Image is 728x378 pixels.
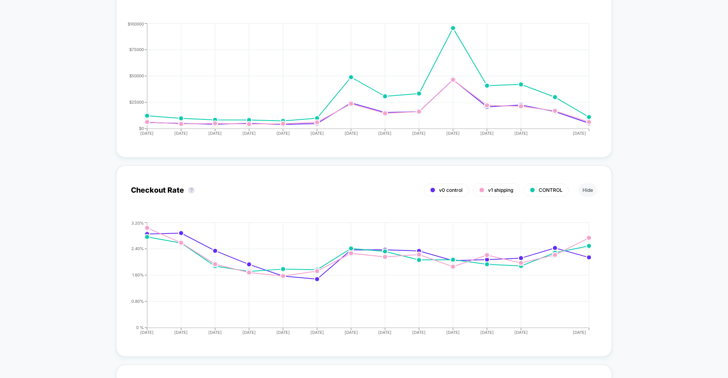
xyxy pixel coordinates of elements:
tspan: [DATE] [345,330,358,335]
tspan: 2.40% [131,246,144,251]
tspan: [DATE] [276,131,290,136]
tspan: [DATE] [412,131,426,136]
span: v1 shipping [488,187,513,193]
tspan: [DATE] [242,330,256,335]
tspan: [DATE] [573,131,587,136]
tspan: $25000 [129,100,144,104]
tspan: $75000 [129,47,144,52]
tspan: [DATE] [208,330,222,335]
tspan: [DATE] [480,330,494,335]
tspan: [DATE] [140,131,154,136]
span: CONTROL [539,187,563,193]
div: CHECKOUT_RATE [123,221,589,342]
tspan: [DATE] [242,131,256,136]
tspan: [DATE] [174,131,188,136]
tspan: [DATE] [573,330,587,335]
tspan: 0.80% [131,299,144,304]
tspan: 3.20% [131,220,144,225]
tspan: 0 % [136,325,144,330]
tspan: [DATE] [514,131,528,136]
button: Hide [578,183,597,197]
tspan: [DATE] [276,330,290,335]
tspan: [DATE] [412,330,426,335]
span: v0 control [439,187,462,193]
button: ? [188,187,195,193]
tspan: [DATE] [140,330,154,335]
tspan: [DATE] [174,330,188,335]
tspan: [DATE] [310,330,324,335]
tspan: $50000 [129,73,144,78]
tspan: $100000 [128,21,144,26]
tspan: [DATE] [208,131,222,136]
tspan: 1.60% [132,272,144,277]
tspan: [DATE] [378,131,392,136]
tspan: [DATE] [345,131,358,136]
tspan: [DATE] [514,330,528,335]
tspan: [DATE] [378,330,392,335]
tspan: [DATE] [310,131,324,136]
tspan: [DATE] [446,330,460,335]
tspan: [DATE] [446,131,460,136]
tspan: $0 [139,126,144,131]
div: PROFIT [123,21,589,143]
tspan: [DATE] [480,131,494,136]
